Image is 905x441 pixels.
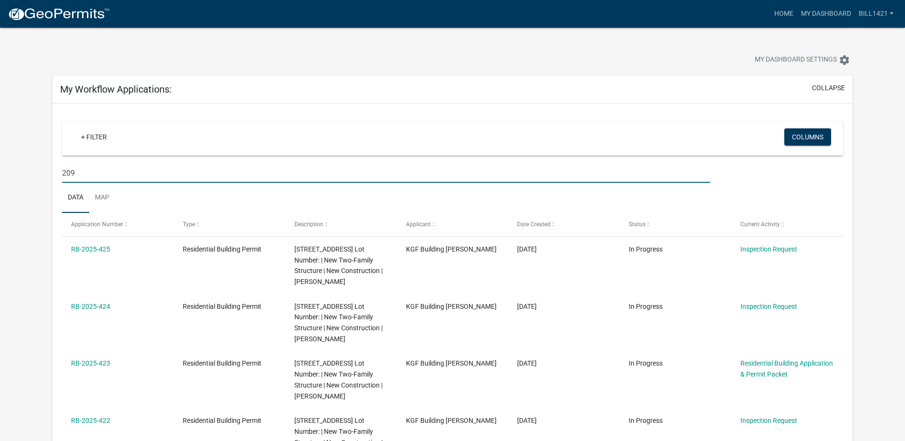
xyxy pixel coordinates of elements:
[839,54,850,66] i: settings
[89,183,115,213] a: Map
[812,83,845,93] button: collapse
[508,213,620,236] datatable-header-cell: Date Created
[517,221,551,228] span: Date Created
[406,359,497,367] span: KGF Building Bill Simpson
[740,221,780,228] span: Current Activity
[406,245,497,253] span: KGF Building Bill Simpson
[406,221,431,228] span: Applicant
[183,303,261,310] span: Residential Building Permit
[294,245,383,285] span: 127 LEVEL STREET, Charlestown, IN 47111 Lot Number: | New Two-Family Structure | New Construction...
[797,5,855,23] a: My Dashboard
[740,359,833,378] a: Residential Building Application & Permit Packet
[620,213,731,236] datatable-header-cell: Status
[285,213,397,236] datatable-header-cell: Description
[747,51,858,69] button: My Dashboard Settingssettings
[62,163,710,183] input: Search for applications
[740,303,797,310] a: Inspection Request
[731,213,843,236] datatable-header-cell: Current Activity
[755,54,837,66] span: My Dashboard Settings
[406,303,497,310] span: KGF Building Bill Simpson
[60,84,172,95] h5: My Workflow Applications:
[71,417,110,424] a: RB-2025-422
[174,213,285,236] datatable-header-cell: Type
[740,245,797,253] a: Inspection Request
[517,245,537,253] span: 06/11/2025
[517,417,537,424] span: 06/11/2025
[629,359,663,367] span: In Progress
[770,5,797,23] a: Home
[629,221,645,228] span: Status
[294,303,383,343] span: 125 LEVEL STREET, Charlestown, IN 47111 Lot Number: | New Two-Family Structure | New Construction...
[73,128,114,146] a: + Filter
[396,213,508,236] datatable-header-cell: Applicant
[740,417,797,424] a: Inspection Request
[71,359,110,367] a: RB-2025-423
[294,359,383,399] span: 123 LEVEL STREET, Charlestown, IN 47111 Lot Number: | New Two-Family Structure | New Construction...
[294,221,323,228] span: Description
[183,359,261,367] span: Residential Building Permit
[183,221,195,228] span: Type
[62,183,89,213] a: Data
[62,213,174,236] datatable-header-cell: Application Number
[517,303,537,310] span: 06/11/2025
[629,303,663,310] span: In Progress
[855,5,897,23] a: Bill1421
[784,128,831,146] button: Columns
[406,417,497,424] span: KGF Building Bill Simpson
[183,245,261,253] span: Residential Building Permit
[629,245,663,253] span: In Progress
[71,221,123,228] span: Application Number
[629,417,663,424] span: In Progress
[517,359,537,367] span: 06/11/2025
[71,303,110,310] a: RB-2025-424
[183,417,261,424] span: Residential Building Permit
[71,245,110,253] a: RB-2025-425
